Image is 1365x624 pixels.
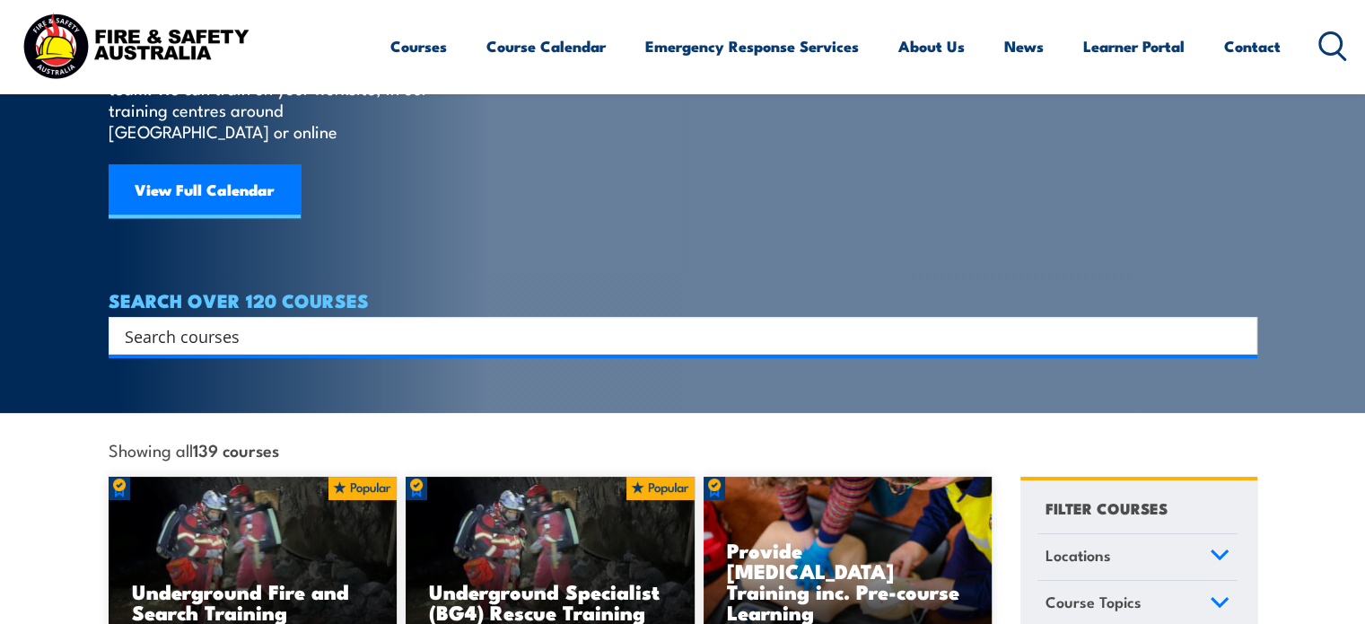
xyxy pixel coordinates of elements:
a: Learner Portal [1083,22,1185,70]
a: Course Calendar [486,22,606,70]
a: News [1004,22,1044,70]
h4: SEARCH OVER 120 COURSES [109,290,1257,310]
span: Locations [1046,543,1111,567]
a: View Full Calendar [109,164,301,218]
button: Search magnifier button [1226,323,1251,348]
span: Showing all [109,440,279,459]
a: Contact [1224,22,1281,70]
h3: Underground Specialist (BG4) Rescue Training [429,581,671,622]
input: Search input [125,322,1218,349]
a: Emergency Response Services [645,22,859,70]
h3: Provide [MEDICAL_DATA] Training inc. Pre-course Learning [727,540,969,622]
h3: Underground Fire and Search Training [132,581,374,622]
form: Search form [128,323,1221,348]
span: Course Topics [1046,590,1142,614]
a: Courses [390,22,447,70]
a: About Us [898,22,965,70]
a: Locations [1037,534,1238,581]
p: Find a course thats right for you and your team. We can train on your worksite, in our training c... [109,56,436,142]
h4: FILTER COURSES [1046,496,1168,520]
strong: 139 courses [193,437,279,461]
